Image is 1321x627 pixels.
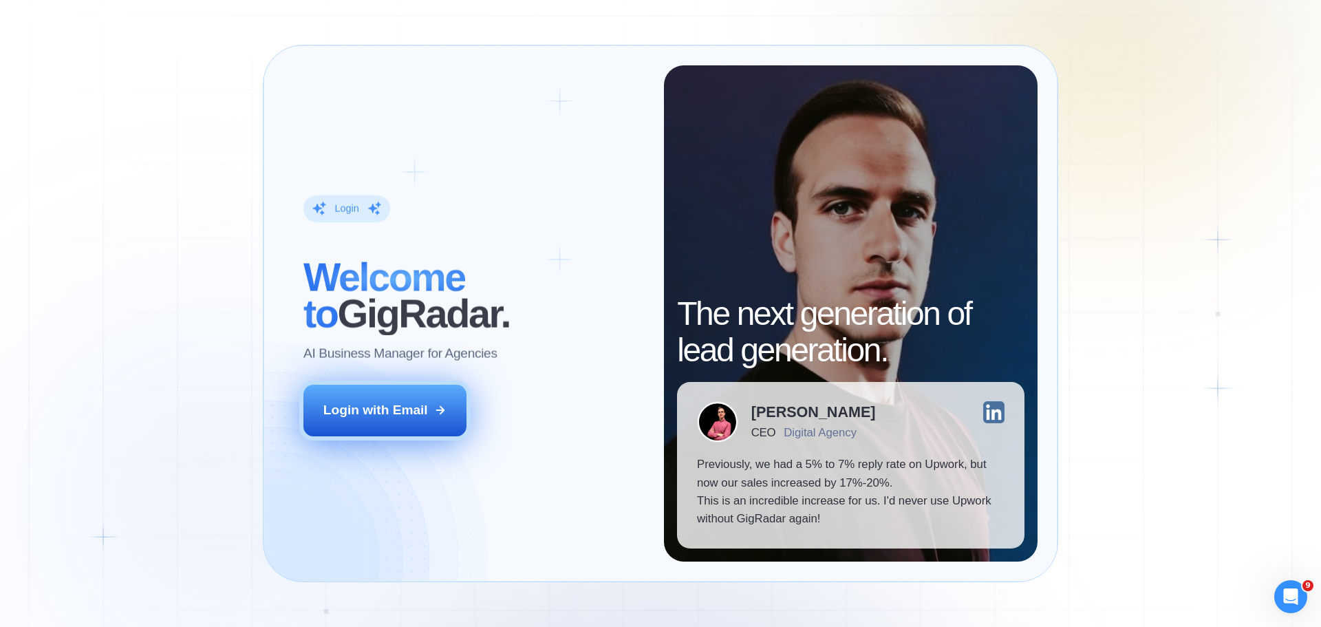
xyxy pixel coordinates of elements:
h2: ‍ GigRadar. [303,259,644,332]
div: Digital Agency [784,426,857,439]
p: AI Business Manager for Agencies [303,345,497,363]
div: [PERSON_NAME] [751,405,876,420]
div: Login [334,202,358,215]
h2: The next generation of lead generation. [677,296,1024,369]
iframe: Intercom live chat [1274,580,1307,613]
span: Welcome to [303,255,465,335]
button: Login with Email [303,385,467,436]
p: Previously, we had a 5% to 7% reply rate on Upwork, but now our sales increased by 17%-20%. This ... [697,456,1005,529]
div: Login with Email [323,401,428,419]
span: 9 [1302,580,1313,591]
div: CEO [751,426,775,439]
